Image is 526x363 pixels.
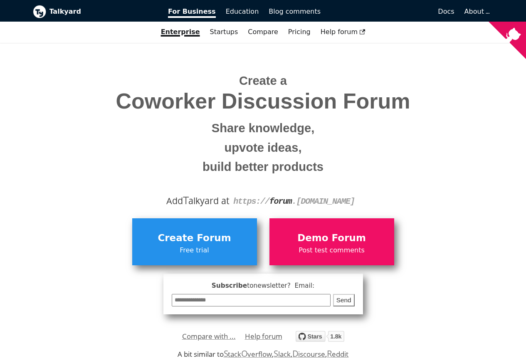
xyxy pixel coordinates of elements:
span: Docs [438,7,454,15]
code: https:// . [DOMAIN_NAME] [233,197,355,206]
button: Send [333,294,355,307]
div: Add alkyard at [39,194,487,208]
span: O [241,348,248,359]
a: Help forum [316,25,370,39]
small: build better products [39,157,487,177]
span: R [327,348,332,359]
small: upvote ideas, [39,138,487,158]
a: Startups [205,25,243,39]
a: Slack [274,349,290,359]
a: Pricing [283,25,316,39]
a: Star debiki/talkyard on GitHub [296,332,344,344]
span: For Business [168,7,216,18]
span: to newsletter ? Email: [247,282,314,289]
span: S [274,348,278,359]
img: talkyard.svg [296,331,344,342]
span: Blog comments [269,7,321,15]
a: StackOverflow [224,349,272,359]
span: Post test comments [274,245,390,256]
a: Discourse [292,349,325,359]
span: Create Forum [136,230,253,246]
a: Compare with ... [182,330,236,343]
a: Compare [248,28,278,36]
a: About [464,7,489,15]
strong: forum [269,197,292,206]
a: Reddit [327,349,348,359]
a: Enterprise [156,25,205,39]
span: Create a [239,74,287,87]
small: Share knowledge, [39,119,487,138]
span: Help forum [321,28,365,36]
a: Docs [326,5,459,19]
span: D [292,348,299,359]
a: Blog comments [264,5,326,19]
span: Demo Forum [274,230,390,246]
a: Talkyard logoTalkyard [33,5,157,18]
span: S [224,348,228,359]
span: T [183,193,189,207]
img: Talkyard logo [33,5,46,18]
a: Help forum [245,330,282,343]
span: Coworker Discussion Forum [39,89,487,113]
a: Create ForumFree trial [132,218,257,265]
a: For Business [163,5,221,19]
span: Subscribe [172,281,355,291]
span: Education [226,7,259,15]
a: Education [221,5,264,19]
span: Free trial [136,245,253,256]
a: Demo ForumPost test comments [269,218,394,265]
b: Talkyard [49,6,157,17]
